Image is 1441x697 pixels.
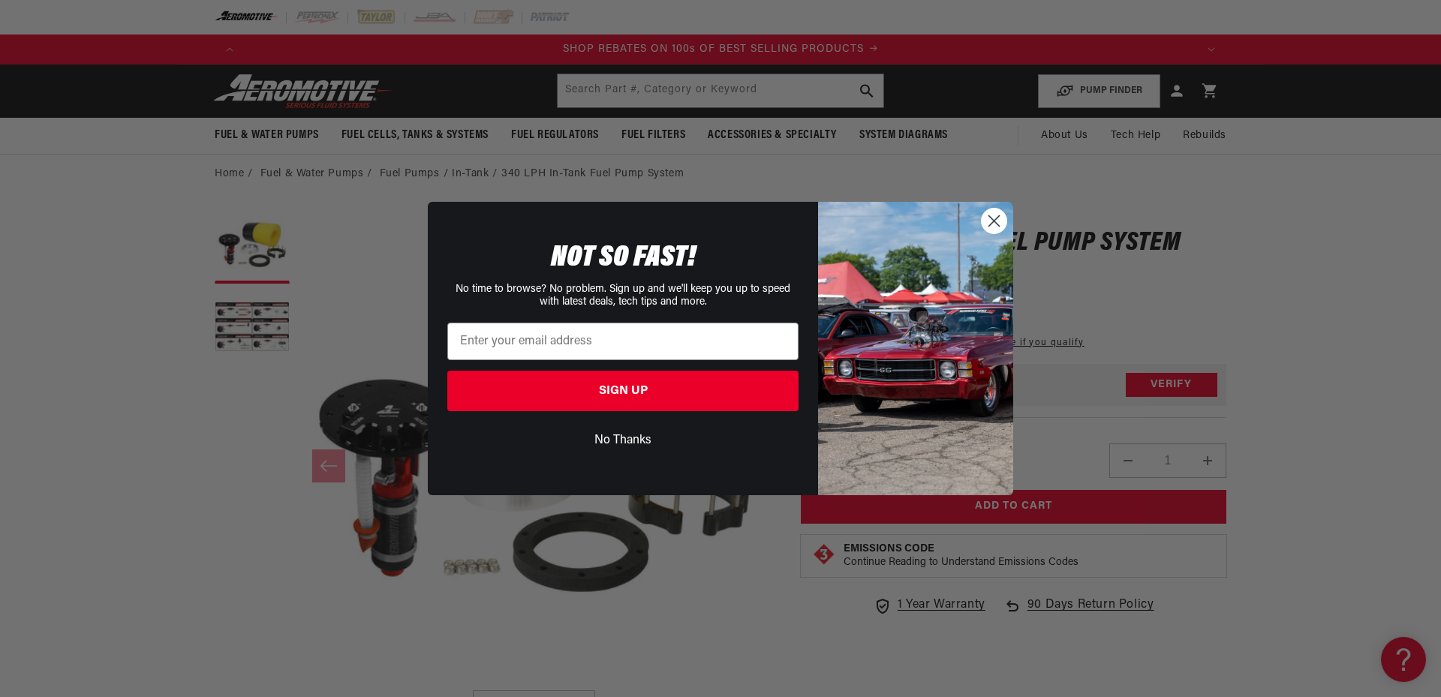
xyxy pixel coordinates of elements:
[447,371,799,411] button: SIGN UP
[447,426,799,455] button: No Thanks
[551,243,696,273] span: NOT SO FAST!
[981,208,1007,234] button: Close dialog
[456,284,790,308] span: No time to browse? No problem. Sign up and we'll keep you up to speed with latest deals, tech tip...
[447,323,799,360] input: Enter your email address
[818,202,1013,494] img: 85cdd541-2605-488b-b08c-a5ee7b438a35.jpeg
